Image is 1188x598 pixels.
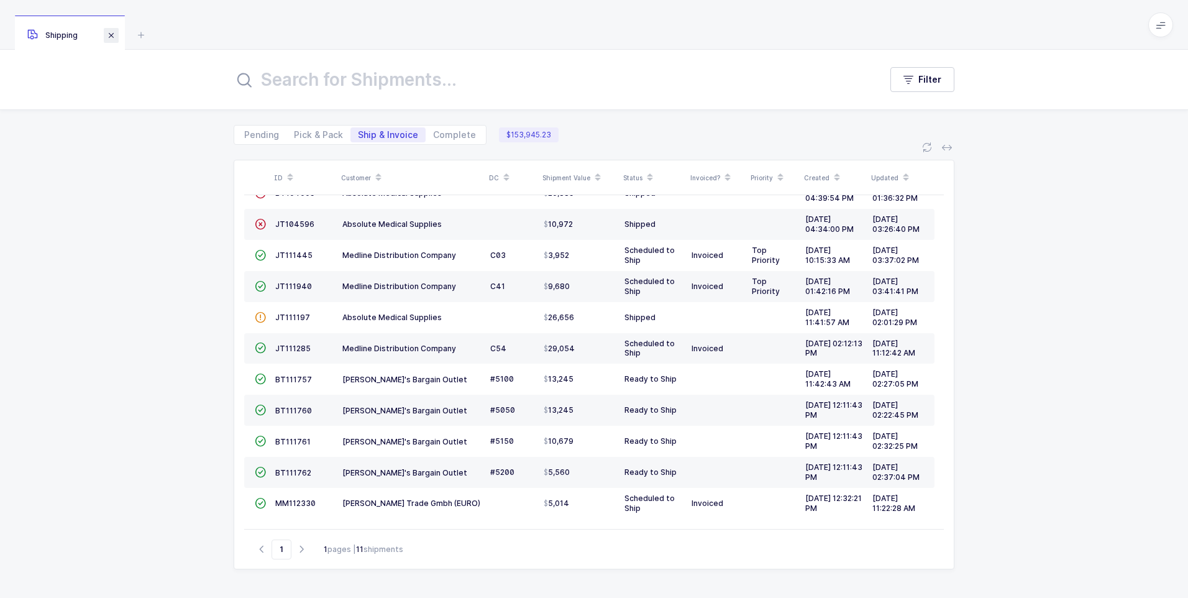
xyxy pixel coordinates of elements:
div: ID [274,167,334,188]
span: $153,945.23 [499,127,559,142]
span:  [255,219,266,229]
span: 3,952 [544,251,569,260]
span: Medline Distribution Company [342,344,456,353]
span: Shipped [624,188,656,198]
span: Shipped [624,313,656,322]
div: Invoiced? [690,167,743,188]
div: Shipment Value [542,167,616,188]
span:  [255,188,266,198]
span: [DATE] 02:32:25 PM [872,431,918,451]
span: [DATE] 12:11:43 PM [805,462,862,482]
span: [DATE] 04:34:00 PM [805,214,854,234]
span: [DATE] 02:01:29 PM [872,308,917,327]
span: [PERSON_NAME]'s Bargain Outlet [342,468,467,477]
span: Ready to Ship [624,405,677,415]
span: BT111761 [275,437,311,446]
span: Scheduled to Ship [624,246,675,265]
span:  [255,313,266,322]
span: Ready to Ship [624,374,677,384]
span: [PERSON_NAME]'s Bargain Outlet [342,437,467,446]
span: [DATE] 11:41:57 AM [805,308,849,327]
span: Absolute Medical Supplies [342,313,442,322]
span: Shipped [624,219,656,229]
span: [DATE] 12:11:43 PM [805,431,862,451]
span: Scheduled to Ship [624,494,675,513]
span: C03 [490,251,506,260]
span: Scheduled to Ship [624,339,675,358]
span: Ready to Ship [624,436,677,446]
span: JT111940 [275,282,312,291]
span: Absolute Medical Supplies [342,219,442,229]
span: 5,560 [544,467,570,477]
div: Invoiced [692,499,742,508]
span: [DATE] 01:42:16 PM [805,277,850,296]
span: [DATE] 04:39:54 PM [805,183,854,203]
span:  [255,282,266,291]
span: C54 [490,344,506,353]
button: Filter [890,67,954,92]
span: Top Priority [752,277,780,296]
span: 29,054 [544,344,575,354]
span: [DATE] 10:15:33 AM [805,246,850,265]
div: Customer [341,167,482,188]
span: 26,656 [544,313,574,323]
span: [DATE] 12:32:21 PM [805,494,862,513]
span: BT111757 [275,375,312,384]
span: Ship & Invoice [358,131,418,139]
span: 9,680 [544,282,570,292]
span: [PERSON_NAME]'s Bargain Outlet [342,375,467,384]
span: [PERSON_NAME] Trade Gmbh (EURO) [342,499,480,508]
span: #5050 [490,405,515,415]
span:  [255,251,266,260]
span: [PERSON_NAME]'s Bargain Outlet [342,406,467,415]
span: [DATE] 03:41:41 PM [872,277,918,296]
div: Updated [871,167,931,188]
span: #5200 [490,467,514,477]
span: [DATE] 11:42:43 AM [805,369,851,389]
span: #5150 [490,436,514,446]
span: Pending [244,131,279,139]
div: Invoiced [692,251,742,260]
span: Filter [918,73,941,86]
div: Invoiced [692,344,742,354]
span: [DATE] 02:22:45 PM [872,400,918,420]
span:  [255,467,266,477]
span: [DATE] 11:22:28 AM [872,494,915,513]
span: Top Priority [752,246,780,265]
input: Search for Shipments... [234,65,866,94]
span: Medline Distribution Company [342,251,456,260]
span: 10,972 [544,219,573,229]
span: Ready to Ship [624,467,677,477]
span:  [255,405,266,415]
span: [DATE] 02:27:05 PM [872,369,918,389]
span: JT111445 [275,251,313,260]
div: pages | shipments [324,544,403,555]
span: Go to [272,540,291,559]
span: MM112330 [275,499,316,508]
span: Medline Distribution Company [342,282,456,291]
div: Status [623,167,683,188]
b: 1 [324,545,327,554]
span:  [255,343,266,352]
span: 13,245 [544,374,573,384]
span: [DATE] 12:11:43 PM [805,400,862,420]
span: #5100 [490,374,514,384]
span: Complete [433,131,476,139]
span: [DATE] 02:12:13 PM [805,339,862,358]
span: 5,014 [544,499,569,508]
span: [DATE] 03:37:02 PM [872,246,919,265]
span: Scheduled to Ship [624,277,675,296]
span: 13,245 [544,405,573,415]
div: Invoiced [692,282,742,292]
span: [DATE] 03:26:40 PM [872,214,920,234]
span: JT104596 [275,219,314,229]
span:  [255,499,266,508]
span:  [255,374,266,384]
b: 11 [356,545,363,554]
span: JT111197 [275,313,310,322]
span:  [255,436,266,446]
div: Created [804,167,864,188]
span: Pick & Pack [294,131,343,139]
div: DC [489,167,535,188]
span: [DATE] 02:37:04 PM [872,462,920,482]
